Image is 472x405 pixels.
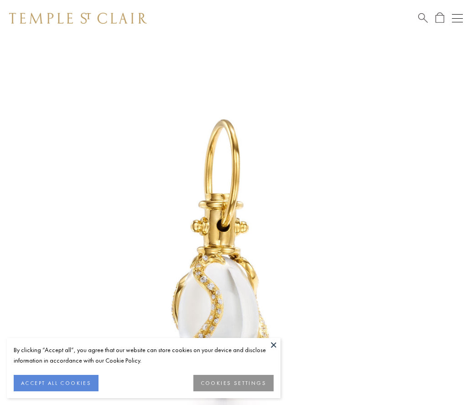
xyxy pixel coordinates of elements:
[436,12,444,24] a: Open Shopping Bag
[14,375,99,391] button: ACCEPT ALL COOKIES
[14,345,274,366] div: By clicking “Accept all”, you agree that our website can store cookies on your device and disclos...
[9,13,147,24] img: Temple St. Clair
[452,13,463,24] button: Open navigation
[193,375,274,391] button: COOKIES SETTINGS
[418,12,428,24] a: Search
